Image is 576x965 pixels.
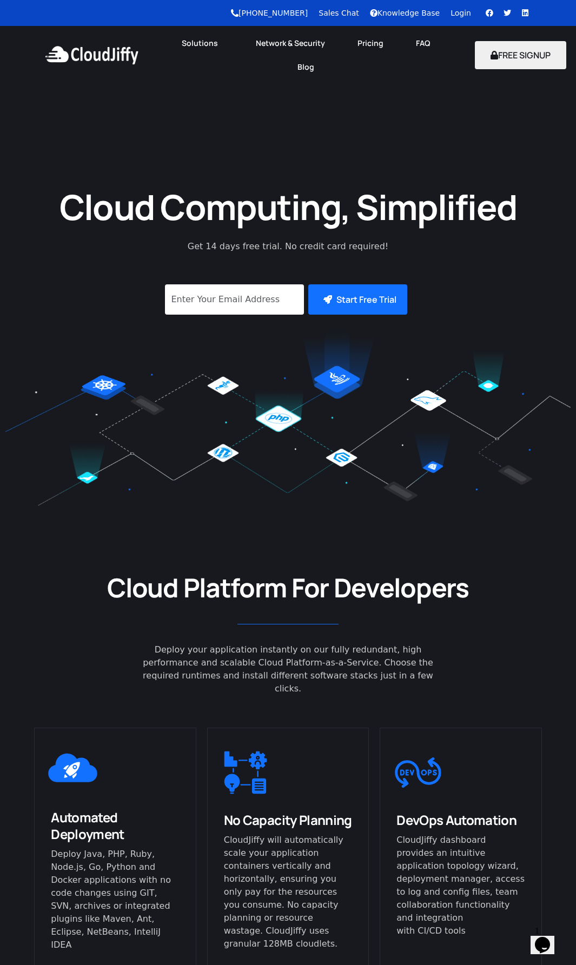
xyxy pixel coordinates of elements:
[34,571,542,604] h2: Cloud Platform For Developers
[451,9,471,17] a: Login
[165,31,240,55] a: Solutions
[475,41,566,69] button: FREE SIGNUP
[51,848,179,951] p: Deploy Java, PHP, Ruby, Node.js, Go, Python and Docker applications with no code changes using GI...
[319,9,359,17] a: Sales Chat
[231,9,308,17] a: [PHONE_NUMBER]
[165,284,304,315] input: Enter Your Email Address
[308,284,407,315] button: Start Free Trial
[531,922,565,954] iframe: chat widget
[140,240,437,253] p: Get 14 days free trial. No credit card required!
[396,834,525,937] p: CloudJiffy dashboard provides an intuitive application topology wizard, deployment manager, acces...
[45,184,532,229] h1: Cloud Computing, Simplified
[224,834,352,950] p: CloudJiffy will automatically scale your application containers vertically and horizontally, ensu...
[34,643,542,695] div: Deploy your application instantly on our fully redundant, high performance and scalable Cloud Pla...
[475,49,566,61] a: FREE SIGNUP
[224,811,352,829] span: No Capacity Planning
[51,808,124,843] span: Automated Deployment
[370,9,440,17] a: Knowledge Base
[341,31,400,55] a: Pricing
[400,31,446,55] a: FAQ
[281,55,330,79] a: Blog
[240,31,341,55] a: Network & Security
[396,811,517,829] span: DevOps Automation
